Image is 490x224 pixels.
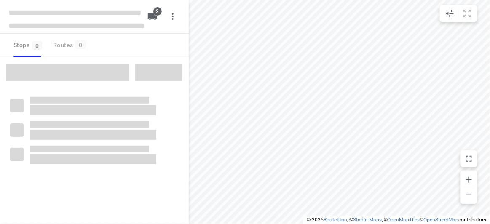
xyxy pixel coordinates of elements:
li: © 2025 , © , © © contributors [307,217,487,223]
a: OpenStreetMap [424,217,459,223]
a: Routetitan [324,217,347,223]
a: Stadia Maps [353,217,382,223]
a: OpenMapTiles [388,217,420,223]
div: small contained button group [440,5,477,22]
button: Map settings [442,5,458,22]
